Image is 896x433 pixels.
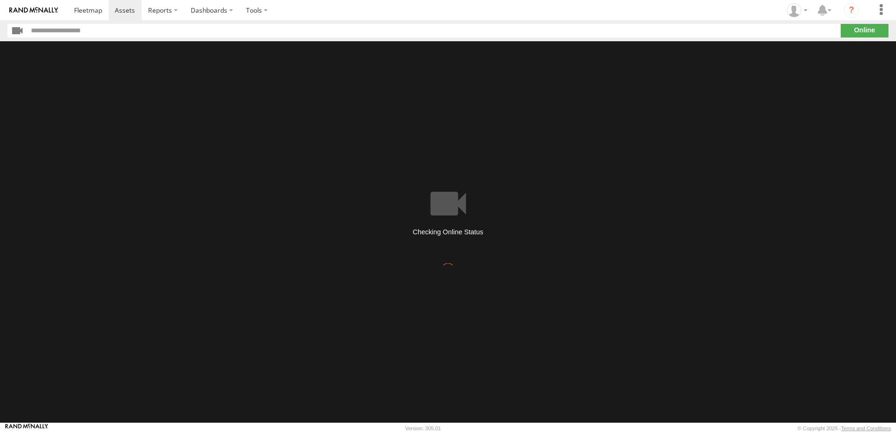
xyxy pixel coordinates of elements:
img: rand-logo.svg [9,7,58,14]
a: Visit our Website [5,424,48,433]
div: omar hernandez [784,3,811,17]
div: © Copyright 2025 - [798,426,891,431]
a: Terms and Conditions [841,426,891,431]
div: Version: 305.01 [405,426,441,431]
i: ? [844,3,859,18]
